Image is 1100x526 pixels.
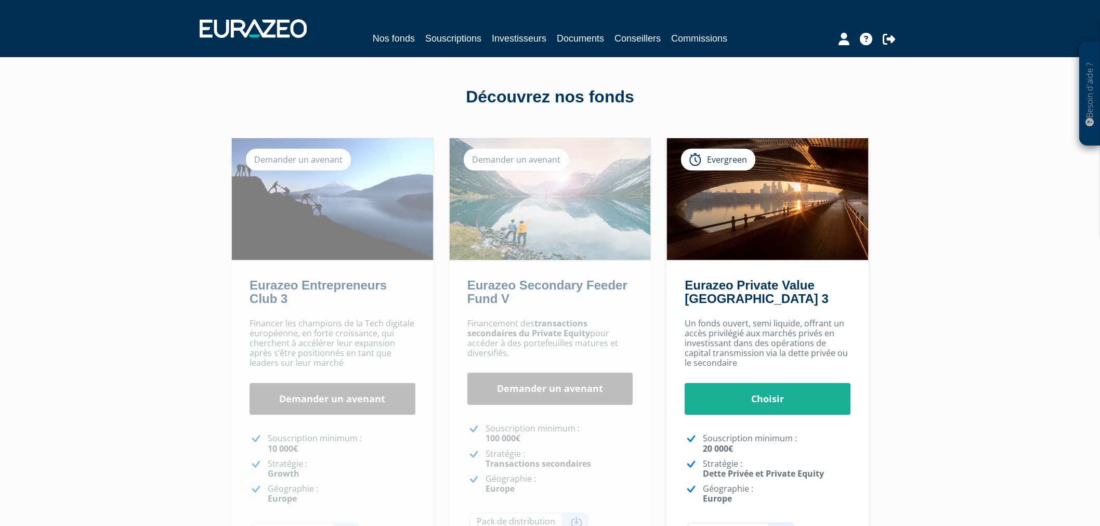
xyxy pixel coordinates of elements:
[467,319,633,359] p: Financement des pour accéder à des portefeuilles matures et diversifiés.
[467,318,590,339] strong: transactions secondaires du Private Equity
[685,278,828,306] a: Eurazeo Private Value [GEOGRAPHIC_DATA] 3
[268,493,297,504] strong: Europe
[681,149,755,170] div: Evergreen
[685,383,850,415] a: Choisir
[254,85,846,109] div: Découvrez nos fonds
[467,373,633,405] a: Demander un avenant
[671,31,727,46] a: Commissions
[685,319,850,369] p: Un fonds ouvert, semi liquide, offrant un accès privilégié aux marchés privés en investissant dan...
[250,383,415,415] a: Demander un avenant
[486,474,633,494] p: Géographie :
[200,19,307,38] img: 1732889491-logotype_eurazeo_blanc_rvb.png
[486,458,591,469] strong: Transactions secondaires
[232,138,433,260] img: Eurazeo Entrepreneurs Club 3
[492,31,546,46] a: Investisseurs
[268,443,298,454] strong: 10 000€
[250,278,387,306] a: Eurazeo Entrepreneurs Club 3
[486,449,633,469] p: Stratégie :
[467,278,627,306] a: Eurazeo Secondary Feeder Fund V
[464,149,569,170] div: Demander un avenant
[450,138,651,260] img: Eurazeo Secondary Feeder Fund V
[1084,47,1096,141] p: Besoin d'aide ?
[486,424,633,443] p: Souscription minimum :
[246,149,351,170] div: Demander un avenant
[486,432,520,444] strong: 100 000€
[268,484,415,504] p: Géographie :
[703,443,733,454] strong: 20 000€
[425,31,481,46] a: Souscriptions
[557,31,604,46] a: Documents
[373,31,415,47] a: Nos fonds
[486,483,515,494] strong: Europe
[614,31,661,46] a: Conseillers
[268,468,299,479] strong: Growth
[268,433,415,453] p: Souscription minimum :
[250,319,415,369] p: Financer les champions de la Tech digitale européenne, en forte croissance, qui cherchent à accél...
[268,459,415,479] p: Stratégie :
[703,493,732,504] strong: Europe
[703,484,850,504] p: Géographie :
[703,468,824,479] strong: Dette Privée et Private Equity
[667,138,868,260] img: Eurazeo Private Value Europe 3
[703,433,850,453] p: Souscription minimum :
[703,459,850,479] p: Stratégie :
